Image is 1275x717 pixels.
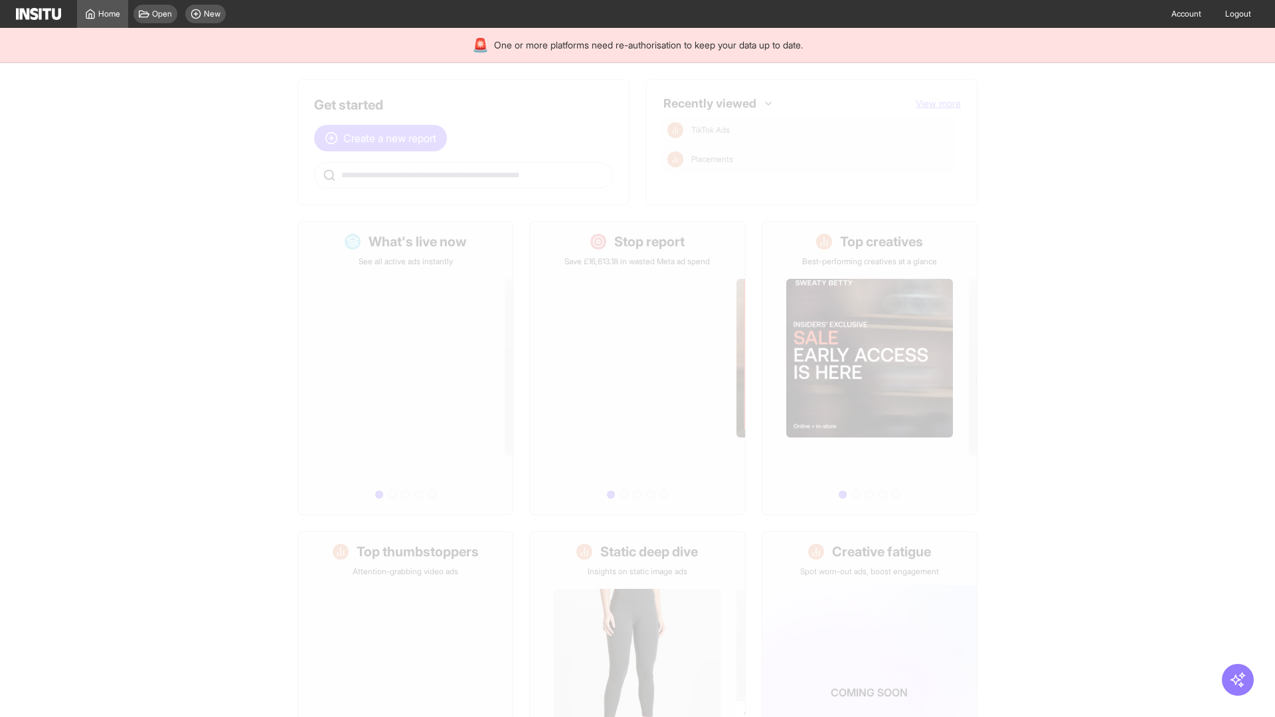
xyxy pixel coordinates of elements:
span: Open [152,9,172,19]
span: New [204,9,220,19]
div: 🚨 [472,36,489,54]
span: Home [98,9,120,19]
img: Logo [16,8,61,20]
span: One or more platforms need re-authorisation to keep your data up to date. [494,39,803,52]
